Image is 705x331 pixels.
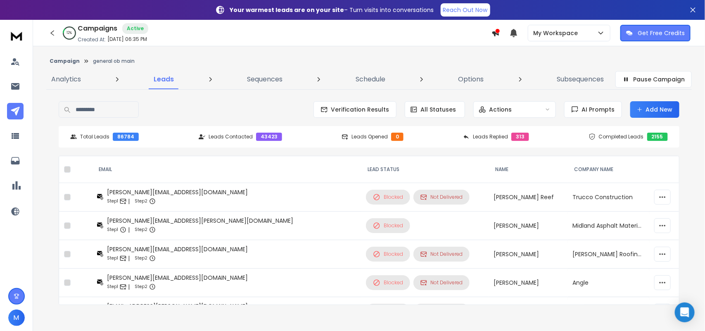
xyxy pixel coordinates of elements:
[630,101,679,118] button: Add New
[420,251,463,257] div: Not Delivered
[313,101,396,118] button: Verification Results
[107,302,248,310] div: [EMAIL_ADDRESS][PERSON_NAME][DOMAIN_NAME]
[620,25,691,41] button: Get Free Credits
[256,133,282,141] div: 43423
[511,133,529,141] div: 313
[78,24,117,33] h1: Campaigns
[107,197,118,205] p: Step 1
[443,6,488,14] p: Reach Out Now
[489,269,568,297] td: [PERSON_NAME]
[107,245,248,253] div: [PERSON_NAME][EMAIL_ADDRESS][DOMAIN_NAME]
[373,250,403,258] div: Blocked
[473,133,508,140] p: Leads Replied
[128,283,130,291] p: |
[107,36,147,43] p: [DATE] 06:35 PM
[373,193,403,201] div: Blocked
[568,269,649,297] td: Angle
[8,310,25,326] button: M
[107,226,118,234] p: Step 1
[135,226,147,234] p: Step 2
[421,105,456,114] p: All Statuses
[247,74,282,84] p: Sequences
[615,71,692,88] button: Pause Campaign
[579,105,615,114] span: AI Prompts
[107,283,118,291] p: Step 1
[209,133,253,140] p: Leads Contacted
[489,212,568,240] td: [PERSON_NAME]
[8,28,25,43] img: logo
[373,279,403,286] div: Blocked
[328,105,389,114] span: Verification Results
[552,69,609,89] a: Subsequences
[356,74,385,84] p: Schedule
[373,222,403,229] div: Blocked
[489,183,568,212] td: [PERSON_NAME] Reef
[441,3,490,17] a: Reach Out Now
[46,69,86,89] a: Analytics
[50,58,80,64] button: Campaign
[557,74,604,84] p: Subsequences
[420,194,463,200] div: Not Delivered
[135,197,147,205] p: Step 2
[453,69,489,89] a: Options
[230,6,434,14] p: – Turn visits into conversations
[568,240,649,269] td: [PERSON_NAME] Roofing and Sheet Metal
[107,217,293,225] div: [PERSON_NAME][EMAIL_ADDRESS][PERSON_NAME][DOMAIN_NAME]
[568,183,649,212] td: Trucco Construction
[67,31,72,36] p: 12 %
[135,254,147,262] p: Step 2
[351,69,390,89] a: Schedule
[568,297,649,326] td: Castle Montessori
[638,29,685,37] p: Get Free Credits
[107,274,248,282] div: [PERSON_NAME][EMAIL_ADDRESS][DOMAIN_NAME]
[647,133,668,141] div: 2155
[122,23,148,34] div: Active
[113,133,139,141] div: 86784
[242,69,287,89] a: Sequences
[599,133,644,140] p: Completed Leads
[92,156,361,183] th: EMAIL
[458,74,484,84] p: Options
[361,156,489,183] th: LEAD STATUS
[568,156,649,183] th: Company Name
[564,101,622,118] button: AI Prompts
[420,279,463,286] div: Not Delivered
[135,283,147,291] p: Step 2
[78,36,106,43] p: Created At:
[128,226,130,234] p: |
[489,240,568,269] td: [PERSON_NAME]
[154,74,174,84] p: Leads
[568,212,649,240] td: Midland Asphalt Materials
[93,58,135,64] p: general ob main
[107,188,248,196] div: [PERSON_NAME][EMAIL_ADDRESS][DOMAIN_NAME]
[107,254,118,262] p: Step 1
[489,297,568,326] td: [PERSON_NAME]
[489,105,512,114] p: Actions
[391,133,404,141] div: 0
[128,254,130,262] p: |
[128,197,130,205] p: |
[533,29,581,37] p: My Workspace
[80,133,109,140] p: Total Leads
[149,69,179,89] a: Leads
[230,6,344,14] strong: Your warmest leads are on your site
[489,156,568,183] th: NAME
[51,74,81,84] p: Analytics
[675,302,695,322] div: Open Intercom Messenger
[351,133,388,140] p: Leads Opened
